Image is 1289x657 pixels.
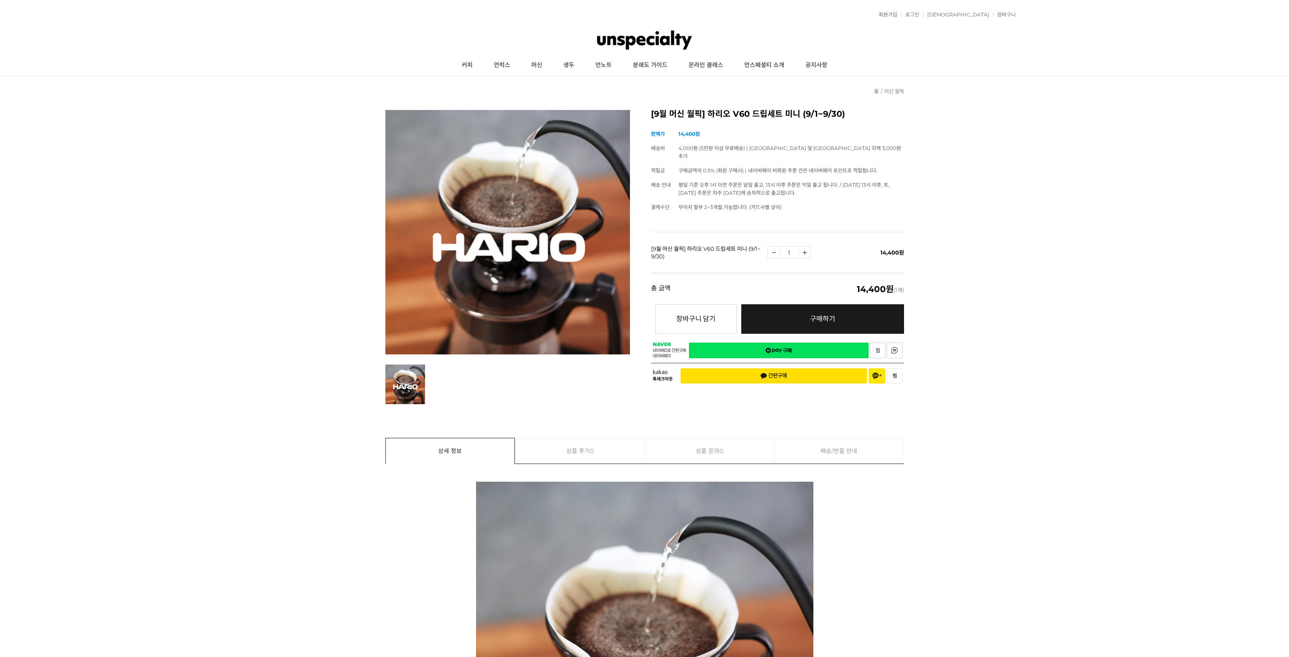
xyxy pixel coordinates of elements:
span: 구매하기 [810,315,835,323]
span: 채널 추가 [872,373,882,379]
a: 언럭스 [483,55,521,76]
a: 배송/반품 안내 [775,438,904,464]
a: 머신 [521,55,553,76]
a: 수량감소 [767,246,780,259]
a: 머신 월픽 [884,88,904,94]
a: 구매하기 [741,304,904,334]
span: 배송 안내 [651,182,671,188]
a: [DEMOGRAPHIC_DATA] [923,12,989,17]
span: 0 [719,438,723,464]
a: 새창 [689,343,869,358]
a: 공지사항 [795,55,838,76]
td: [9월 머신 월픽] 하리오 V60 드립세트 미니 (9/1~9/30) [651,232,768,273]
a: 언노트 [585,55,622,76]
span: 평일 기준 오후 1시 이전 주문은 당일 출고, 13시 이후 주문은 익일 출고 됩니다. / [DATE] 13시 이후, 토, [DATE] 주문은 차주 [DATE]에 순차적으로 출... [678,182,890,196]
span: 간편구매 [760,373,787,379]
span: 4,000원 (5만원 이상 무료배송) | [GEOGRAPHIC_DATA] 및 [GEOGRAPHIC_DATA] 지역 3,000원 추가 [678,145,901,159]
a: 새창 [887,343,902,358]
span: (1개) [857,285,904,293]
img: 언스페셜티 몰 [597,27,692,53]
a: 홈 [874,88,879,94]
a: 온라인 클래스 [678,55,734,76]
a: 새창 [870,343,885,358]
button: 간편구매 [681,368,867,383]
span: 무이자 할부 2~3개월 가능합니다. (카드사별 상이) [678,204,782,210]
button: 찜 [887,368,902,383]
a: 커피 [451,55,483,76]
a: 수량증가 [798,246,811,259]
img: 9월 머신 월픽 하리오 V60 드립세트 미니 [385,110,630,354]
strong: 총 금액 [651,285,670,293]
a: 분쇄도 가이드 [622,55,678,76]
a: 상품 후기0 [515,438,645,464]
a: 회원가입 [875,12,897,17]
span: 14,400원 [880,249,904,256]
h2: [9월 머신 월픽] 하리오 V60 드립세트 미니 (9/1~9/30) [651,110,904,118]
span: 적립금 [651,167,665,174]
a: 장바구니 [993,12,1016,17]
a: 상품 문의0 [645,438,775,464]
span: 구매금액의 0.5% (회원 구매시) | 네이버페이 비회원 주문 건은 네이버페이 포인트로 적립됩니다. [678,167,877,174]
a: 언스페셜티 소개 [734,55,795,76]
span: 찜 [893,373,897,379]
button: 장바구니 담기 [655,304,737,334]
em: 14,400원 [857,284,893,294]
a: 생두 [553,55,585,76]
span: 배송비 [651,145,665,151]
a: 로그인 [901,12,919,17]
span: 0 [590,438,594,464]
strong: 14,400원 [678,131,700,137]
span: 판매가 [651,131,665,137]
span: 카카오 톡체크아웃 [653,370,674,382]
a: 상세 정보 [386,438,515,464]
button: 채널 추가 [869,368,885,383]
span: 결제수단 [651,204,670,210]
